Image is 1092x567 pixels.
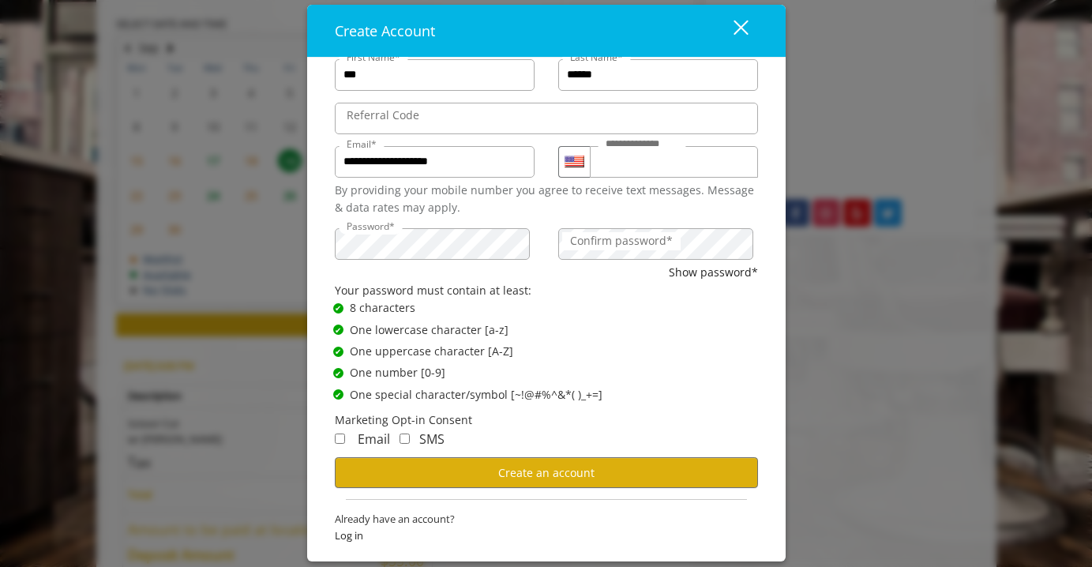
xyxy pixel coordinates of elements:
div: Your password must contain at least: [335,282,758,299]
input: ConfirmPassword [558,228,753,260]
span: Create an account [498,465,595,480]
span: One number [0-9] [350,364,445,381]
label: Confirm password* [562,232,681,250]
div: Country [558,146,590,178]
button: close dialog [704,14,758,47]
input: Email [335,146,535,178]
span: ✔ [335,366,341,379]
label: Last Name* [562,50,631,65]
label: Email* [339,137,385,152]
span: Already have an account? [335,511,758,528]
span: One lowercase character [a-z] [350,321,508,339]
span: Create Account [335,21,435,40]
span: Log in [335,528,758,544]
input: Password [335,228,530,260]
input: Lastname [558,59,758,91]
input: Receive Marketing Email [335,433,345,443]
span: ✔ [335,389,341,401]
input: ReferralCode [335,103,758,134]
span: 8 characters [350,299,415,317]
label: Password* [339,219,403,234]
span: ✔ [335,302,341,314]
div: close dialog [715,19,747,43]
span: One uppercase character [A-Z] [350,343,513,360]
button: Create an account [335,457,758,488]
button: Show password* [669,264,758,281]
span: ✔ [335,345,341,358]
div: By providing your mobile number you agree to receive text messages. Message & data rates may apply. [335,182,758,217]
span: SMS [419,430,445,447]
label: Referral Code [339,107,427,124]
span: Email [358,430,390,447]
label: First Name* [339,50,408,65]
span: ✔ [335,324,341,336]
div: Marketing Opt-in Consent [335,411,758,429]
span: One special character/symbol [~!@#%^&*( )_+=] [350,386,602,404]
input: FirstName [335,59,535,91]
input: Receive Marketing SMS [400,433,410,443]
